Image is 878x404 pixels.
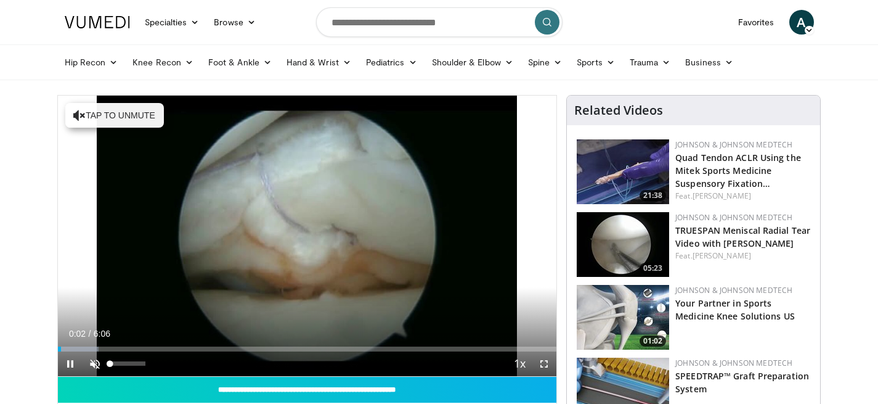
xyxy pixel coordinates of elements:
[577,212,669,277] a: 05:23
[507,352,532,376] button: Playback Rate
[279,50,359,75] a: Hand & Wrist
[640,263,666,274] span: 05:23
[731,10,782,35] a: Favorites
[206,10,263,35] a: Browse
[83,352,107,376] button: Unmute
[675,297,795,322] a: Your Partner in Sports Medicine Knee Solutions US
[789,10,814,35] a: A
[675,285,792,295] a: Johnson & Johnson MedTech
[89,329,91,339] span: /
[316,7,563,37] input: Search topics, interventions
[640,190,666,201] span: 21:38
[640,336,666,347] span: 01:02
[675,152,801,189] a: Quad Tendon ACLR Using the Mitek Sports Medicine Suspensory Fixation…
[58,347,557,352] div: Progress Bar
[58,352,83,376] button: Pause
[65,103,164,128] button: Tap to unmute
[65,16,130,28] img: VuMedi Logo
[137,10,207,35] a: Specialties
[425,50,521,75] a: Shoulder & Elbow
[532,352,556,376] button: Fullscreen
[57,50,126,75] a: Hip Recon
[69,329,86,339] span: 0:02
[521,50,569,75] a: Spine
[577,139,669,204] img: b78fd9da-dc16-4fd1-a89d-538d899827f1.150x105_q85_crop-smart_upscale.jpg
[622,50,678,75] a: Trauma
[675,191,810,202] div: Feat.
[574,103,663,118] h4: Related Videos
[693,250,751,261] a: [PERSON_NAME]
[675,370,809,395] a: SPEEDTRAP™ Graft Preparation System
[577,285,669,350] a: 01:02
[201,50,279,75] a: Foot & Ankle
[359,50,425,75] a: Pediatrics
[577,139,669,204] a: 21:38
[678,50,741,75] a: Business
[675,225,810,249] a: TRUESPAN Meniscal Radial Tear Video with [PERSON_NAME]
[577,285,669,350] img: 0543fda4-7acd-4b5c-b055-3730b7e439d4.150x105_q85_crop-smart_upscale.jpg
[675,212,792,223] a: Johnson & Johnson MedTech
[125,50,201,75] a: Knee Recon
[110,361,145,366] div: Volume Level
[675,358,792,368] a: Johnson & Johnson MedTech
[675,250,810,262] div: Feat.
[569,50,622,75] a: Sports
[577,212,669,277] img: a9cbc79c-1ae4-425c-82e8-d1f73baa128b.150x105_q85_crop-smart_upscale.jpg
[58,96,557,377] video-js: Video Player
[693,191,751,201] a: [PERSON_NAME]
[675,139,792,150] a: Johnson & Johnson MedTech
[94,329,110,339] span: 6:06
